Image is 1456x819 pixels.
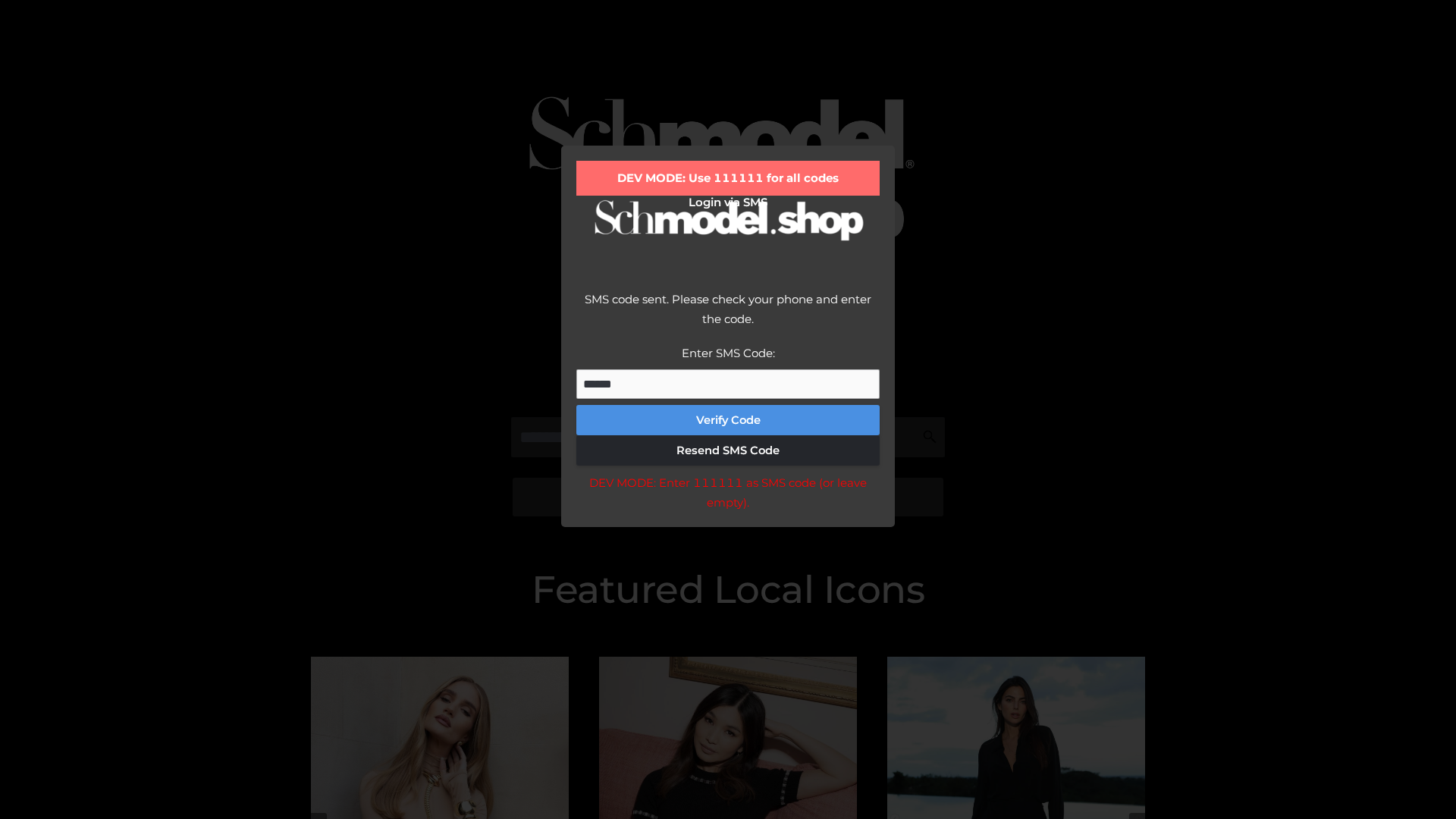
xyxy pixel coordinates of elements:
[576,290,880,344] div: SMS code sent. Please check your phone and enter the code.
[576,473,880,512] div: DEV MODE: Enter 111111 as SMS code (or leave empty).
[576,196,880,209] h2: Login via SMS
[576,435,880,466] button: Resend SMS Code
[576,405,880,435] button: Verify Code
[576,161,880,196] div: DEV MODE: Use 111111 for all codes
[682,346,775,360] label: Enter SMS Code:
